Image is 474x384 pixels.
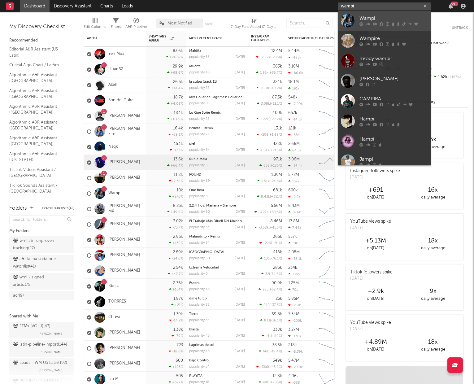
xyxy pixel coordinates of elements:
[269,211,281,214] span: +39.5 %
[189,37,236,40] div: Most Recent Track
[235,86,245,90] div: [DATE]
[189,102,208,105] div: popularity: 0
[189,251,224,254] a: [GEOGRAPHIC_DATA]
[13,359,67,367] div: Leads - WM US Latin ( 192 )
[205,22,213,26] button: Save
[271,102,281,106] span: -32.1 %
[9,46,68,59] a: Editorial A&R Assistant (US Latin)
[270,180,281,183] span: -24.3 %
[168,133,183,137] div: -69.2 %
[108,330,140,335] a: [PERSON_NAME]
[272,111,282,115] div: 400k
[108,377,119,382] a: Iza M
[189,80,245,84] div: la culpa (track 11)
[167,71,183,75] div: +68.6 %
[271,204,282,208] div: 5.56M
[189,220,245,223] div: El Trabajo Más Difícil Del Mundo
[452,25,468,31] button: Untrack
[108,82,117,88] a: Alleh
[13,292,24,299] div: acr ( 9 )
[316,155,344,170] svg: Chart title
[189,297,207,300] a: dime tu bb
[9,166,68,179] a: TikTok Videos Assistant / [GEOGRAPHIC_DATA]
[404,186,462,194] div: 16 x
[273,142,282,146] div: 428k
[174,111,183,115] div: 18.1k
[261,102,270,106] span: 3.08k
[189,343,214,347] a: Lágrimas de sol
[256,117,282,121] div: ( )
[347,194,404,201] div: on [DATE]
[235,117,245,121] div: [DATE]
[189,158,207,161] a: Rubia Mala
[149,35,169,42] span: 7-Day Fans Added
[189,173,245,177] div: FOUND
[288,164,302,168] div: -16.4k
[167,164,183,168] div: +66.4 %
[316,232,344,248] svg: Chart title
[111,15,121,33] div: Filters
[261,133,268,137] span: -208
[9,119,68,132] a: Algorithmic A&R Assistant ([GEOGRAPHIC_DATA])
[316,124,344,139] svg: Chart title
[174,142,183,146] div: 15.1k
[288,86,299,90] div: 191k
[169,241,183,245] div: +130 %
[173,95,183,99] div: 18.7k
[189,266,219,269] a: Extrema Velocidad
[260,256,282,260] div: ( )
[235,148,245,152] div: [DATE]
[338,31,431,51] a: Wampire
[274,126,282,130] div: 131k
[288,111,297,115] div: 657k
[13,341,67,348] div: latin-pipeline-import ( 144 )
[288,49,300,53] div: 5.44M
[189,80,217,84] a: la culpa (track 11)
[288,133,300,137] div: -584
[449,4,453,9] button: 99+
[359,55,428,63] div: młody wampir
[270,149,281,152] span: +21.1 %
[257,133,282,137] div: ( )
[9,151,68,163] a: Algorithmic A&R Assistant ([US_STATE])
[359,75,428,83] div: [PERSON_NAME]
[173,157,183,161] div: 13.6k
[189,65,201,68] a: Muerte
[111,23,121,31] div: Filters
[316,201,344,217] svg: Chart title
[316,263,344,279] svg: Chart title
[427,65,468,73] div: --
[189,148,210,152] div: popularity: 64
[338,71,431,91] a: [PERSON_NAME]
[447,76,461,79] span: +167 %
[108,253,140,258] a: [PERSON_NAME]
[270,219,282,223] div: 8.46M
[288,142,300,146] div: 2.66M
[263,242,271,245] span: -226
[189,251,245,254] div: Sevilla
[9,236,74,253] a: wml a&r unproven tracking(27)
[189,359,210,362] a: Bajo Control
[166,55,183,59] div: +24.3k %
[235,226,245,229] div: [DATE]
[189,179,210,183] div: popularity: 69
[189,96,346,99] a: Mix Collar de Lágrimas: Collar de Lágrimas / El Eco de tu Adiós / Tu Fuiste Mi Gran Amor - En Vivo
[288,179,299,183] div: 157k
[259,164,282,168] div: ( )
[189,164,210,167] div: popularity: 50
[257,102,282,106] div: ( )
[350,174,400,181] div: [DATE]
[350,218,391,225] div: YouTube views spike
[173,80,183,84] div: 26.5k
[288,126,296,130] div: 121k
[347,245,404,252] div: on [DATE]
[316,139,344,155] svg: Chart title
[108,204,143,214] a: [PERSON_NAME] MX
[271,173,282,177] div: 1.39M
[9,205,27,212] div: Folders
[288,148,301,152] div: 64.5k
[272,242,281,245] span: -191 %
[256,86,282,90] div: ( )
[259,241,282,245] div: ( )
[189,374,202,378] a: PLAYITA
